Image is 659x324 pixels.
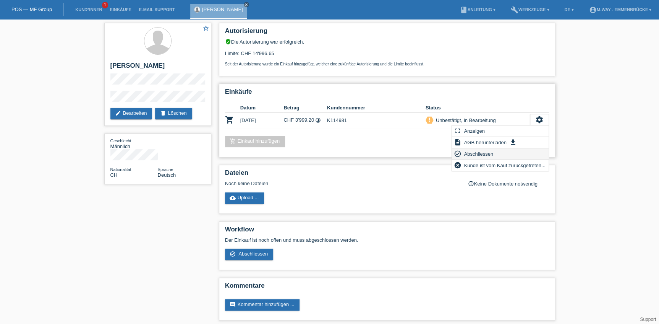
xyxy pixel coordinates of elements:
i: POSP00026388 [225,115,234,124]
h2: Workflow [225,226,549,237]
a: account_circlem-way - Emmenbrücke ▾ [585,7,655,12]
i: fullscreen [454,127,461,135]
a: add_shopping_cartEinkauf hinzufügen [225,136,285,147]
td: K114981 [327,112,426,128]
div: Männlich [110,138,158,149]
i: check_circle_outline [454,150,461,158]
th: Betrag [283,103,327,112]
a: DE ▾ [560,7,577,12]
i: book [460,6,467,14]
i: get_app [509,138,517,146]
a: buildWerkzeuge ▾ [507,7,553,12]
th: Kundennummer [327,103,426,112]
span: 1 [102,2,108,8]
a: E-Mail Support [135,7,179,12]
span: Abschliessen [238,251,268,257]
h2: [PERSON_NAME] [110,62,205,73]
span: Anzeigen [463,126,486,135]
span: AGB herunterladen [463,138,507,147]
span: Deutsch [158,172,176,178]
i: edit [115,110,121,116]
a: POS — MF Group [11,7,52,12]
a: Support [640,317,656,322]
div: Limite: CHF 14'996.65 [225,45,549,66]
a: cloud_uploadUpload ... [225,192,264,204]
span: Schweiz [110,172,118,178]
i: star_border [202,25,209,32]
i: add_shopping_cart [230,138,236,144]
i: cloud_upload [230,195,236,201]
a: editBearbeiten [110,108,152,119]
h2: Einkäufe [225,88,549,99]
i: delete [160,110,166,116]
a: close [244,2,249,7]
a: commentKommentar hinzufügen ... [225,299,300,311]
h2: Kommentare [225,282,549,293]
span: Geschlecht [110,138,131,143]
a: deleteLöschen [155,108,192,119]
td: [DATE] [240,112,284,128]
a: Kund*innen [71,7,106,12]
a: Einkäufe [106,7,135,12]
i: build [511,6,518,14]
i: close [244,3,248,7]
i: verified_user [225,39,231,45]
div: Unbestätigt, in Bearbeitung [434,116,496,124]
span: Abschliessen [463,149,494,158]
a: check_circle_outline Abschliessen [225,249,274,260]
div: Noch keine Dateien [225,181,458,186]
i: priority_high [427,117,432,122]
a: bookAnleitung ▾ [456,7,499,12]
div: Keine Dokumente notwendig [468,181,549,187]
i: account_circle [589,6,596,14]
i: description [454,138,461,146]
h2: Autorisierung [225,27,549,39]
p: Seit der Autorisierung wurde ein Einkauf hinzugefügt, welcher eine zukünftige Autorisierung und d... [225,62,549,66]
a: [PERSON_NAME] [202,7,243,12]
i: comment [230,301,236,308]
i: settings [535,116,544,124]
div: Die Autorisierung war erfolgreich. [225,39,549,45]
i: check_circle_outline [230,251,236,257]
th: Datum [240,103,284,112]
p: Der Einkauf ist noch offen und muss abgeschlossen werden. [225,237,549,243]
span: Sprache [158,167,173,172]
i: info_outline [468,181,474,187]
span: Nationalität [110,167,131,172]
h2: Dateien [225,169,549,181]
th: Status [426,103,530,112]
td: CHF 3'999.20 [283,112,327,128]
i: 24 Raten [315,117,321,123]
a: star_border [202,25,209,33]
